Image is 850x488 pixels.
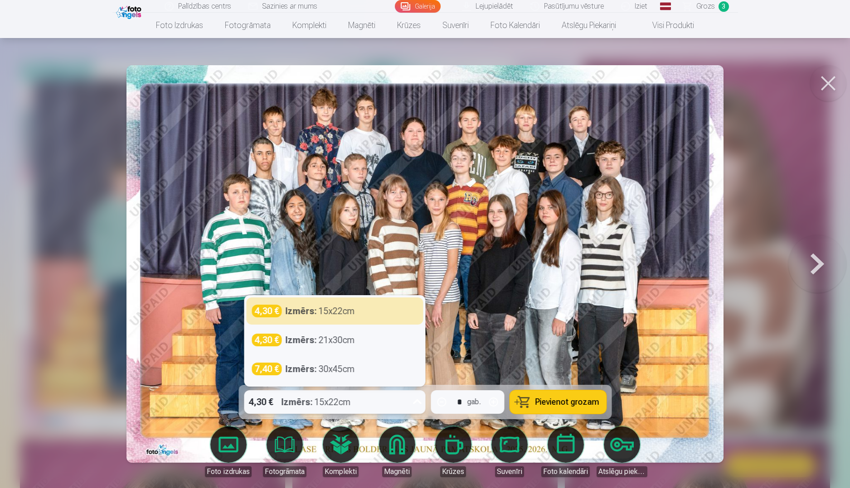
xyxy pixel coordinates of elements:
[252,363,282,375] div: 7,40 €
[285,334,355,346] div: 21x30cm
[480,13,551,38] a: Foto kalendāri
[281,390,350,414] div: 15x22cm
[263,466,306,477] div: Fotogrāmata
[719,1,729,12] span: 3
[428,426,479,477] a: Krūzes
[382,466,412,477] div: Magnēti
[337,13,386,38] a: Magnēti
[281,396,312,408] strong: Izmērs :
[205,466,252,477] div: Foto izdrukas
[696,1,715,12] span: Grozs
[440,466,466,477] div: Krūzes
[285,305,316,317] strong: Izmērs :
[214,13,282,38] a: Fotogrāmata
[541,466,590,477] div: Foto kalendāri
[627,13,705,38] a: Visi produkti
[597,426,647,477] a: Atslēgu piekariņi
[316,426,366,477] a: Komplekti
[244,390,277,414] div: 4,30 €
[285,334,316,346] strong: Izmērs :
[259,426,310,477] a: Fotogrāmata
[432,13,480,38] a: Suvenīri
[551,13,627,38] a: Atslēgu piekariņi
[285,363,355,375] div: 30x45cm
[386,13,432,38] a: Krūzes
[510,390,606,414] button: Pievienot grozam
[203,426,254,477] a: Foto izdrukas
[252,305,282,317] div: 4,30 €
[372,426,423,477] a: Magnēti
[535,398,599,406] span: Pievienot grozam
[285,363,316,375] strong: Izmērs :
[116,4,144,19] img: /fa1
[323,466,359,477] div: Komplekti
[495,466,524,477] div: Suvenīri
[467,397,481,407] div: gab.
[285,305,355,317] div: 15x22cm
[145,13,214,38] a: Foto izdrukas
[252,334,282,346] div: 4,30 €
[540,426,591,477] a: Foto kalendāri
[282,13,337,38] a: Komplekti
[484,426,535,477] a: Suvenīri
[597,466,647,477] div: Atslēgu piekariņi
